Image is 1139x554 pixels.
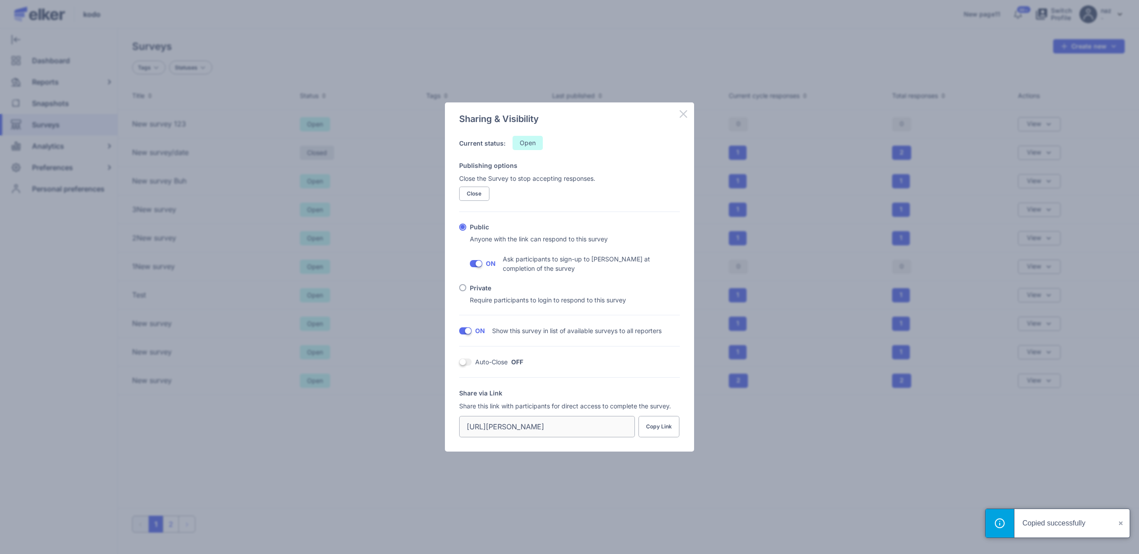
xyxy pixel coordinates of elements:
span: Copy Link [646,423,672,430]
div: Publishing options [459,161,680,170]
span: ON [475,326,485,335]
span: Ask participants to sign-up to [PERSON_NAME] at completion of the survey [503,254,680,273]
div: Copied successfully [1022,509,1113,538]
span: Show this survey in list of available surveys to all reporters [492,326,662,335]
p: Require participants to login to respond to this survey [470,296,680,304]
div: Share this link with participants for direct access to complete the survey. [459,401,680,411]
span: Auto-Close [475,357,508,367]
span: ON [486,259,496,268]
div: Close the Survey to stop accepting responses. [459,174,680,183]
div: Sharing & Visibility [459,113,539,125]
span: Open [520,140,536,146]
div: Share via Link [459,388,680,398]
div: Current status: [459,138,505,148]
button: close [1113,509,1130,538]
label: Private [470,284,491,292]
span: Close [467,191,482,196]
p: Anyone with the link can respond to this survey [470,235,680,243]
button: Close [459,187,489,201]
label: Public [470,223,489,231]
button: Copy Link [638,416,679,437]
span: OFF [511,357,523,367]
